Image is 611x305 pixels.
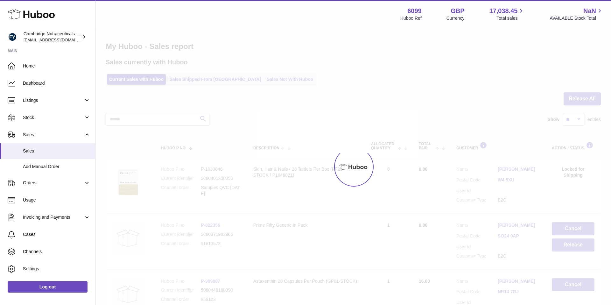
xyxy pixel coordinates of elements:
[400,15,422,21] div: Huboo Ref
[8,32,17,42] img: huboo@camnutra.com
[24,37,94,42] span: [EMAIL_ADDRESS][DOMAIN_NAME]
[23,97,84,103] span: Listings
[550,15,603,21] span: AVAILABLE Stock Total
[407,7,422,15] strong: 6099
[550,7,603,21] a: NaN AVAILABLE Stock Total
[23,80,90,86] span: Dashboard
[489,7,517,15] span: 17,038.45
[23,266,90,272] span: Settings
[451,7,464,15] strong: GBP
[583,7,596,15] span: NaN
[23,164,90,170] span: Add Manual Order
[496,15,525,21] span: Total sales
[489,7,525,21] a: 17,038.45 Total sales
[23,197,90,203] span: Usage
[23,249,90,255] span: Channels
[24,31,81,43] div: Cambridge Nutraceuticals Ltd
[23,231,90,238] span: Cases
[23,63,90,69] span: Home
[23,180,84,186] span: Orders
[23,214,84,220] span: Invoicing and Payments
[446,15,465,21] div: Currency
[23,148,90,154] span: Sales
[8,281,88,293] a: Log out
[23,132,84,138] span: Sales
[23,115,84,121] span: Stock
